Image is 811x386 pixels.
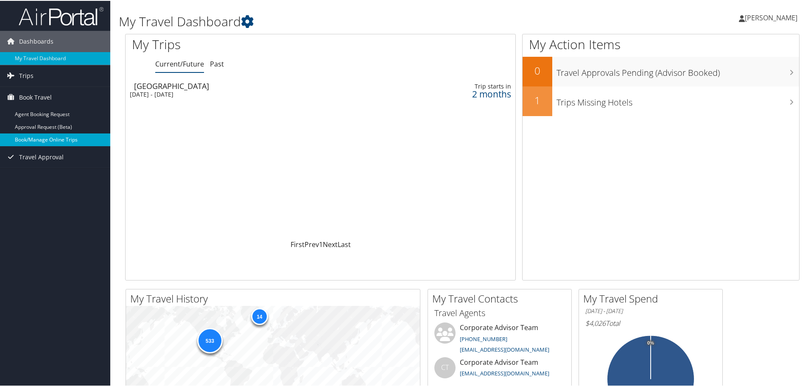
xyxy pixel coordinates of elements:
div: [GEOGRAPHIC_DATA] [134,81,370,89]
a: Past [210,58,224,68]
span: Trips [19,64,34,86]
a: [PERSON_NAME] [739,4,806,30]
span: Dashboards [19,30,53,51]
h3: Travel Agents [434,306,565,318]
a: [EMAIL_ADDRESS][DOMAIN_NAME] [460,345,549,353]
span: $4,026 [585,318,606,327]
div: Trip starts in [416,82,511,89]
h3: Travel Approvals Pending (Advisor Booked) [557,62,799,78]
h1: My Trips [132,35,347,53]
h2: My Travel History [130,291,420,305]
a: Prev [305,239,319,248]
a: 1Trips Missing Hotels [523,86,799,115]
a: 0Travel Approvals Pending (Advisor Booked) [523,56,799,86]
h3: Trips Missing Hotels [557,92,799,108]
h2: 1 [523,92,552,107]
div: [DATE] - [DATE] [130,90,366,97]
div: 2 months [416,89,511,97]
h2: My Travel Spend [583,291,722,305]
h6: Total [585,318,716,327]
img: airportal-logo.png [19,6,103,25]
span: Book Travel [19,86,52,107]
div: CT [434,356,456,378]
a: [PHONE_NUMBER] [460,334,507,342]
a: Last [338,239,351,248]
span: Travel Approval [19,146,64,167]
tspan: 0% [647,340,654,345]
li: Corporate Advisor Team [430,356,569,384]
a: First [291,239,305,248]
a: 1 [319,239,323,248]
div: 14 [251,307,268,324]
span: [PERSON_NAME] [745,12,797,22]
h2: 0 [523,63,552,77]
a: Next [323,239,338,248]
h2: My Travel Contacts [432,291,571,305]
div: 533 [197,327,222,353]
a: [EMAIL_ADDRESS][DOMAIN_NAME] [460,369,549,376]
h6: [DATE] - [DATE] [585,306,716,314]
h1: My Action Items [523,35,799,53]
h1: My Travel Dashboard [119,12,577,30]
li: Corporate Advisor Team [430,322,569,356]
a: Current/Future [155,58,204,68]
